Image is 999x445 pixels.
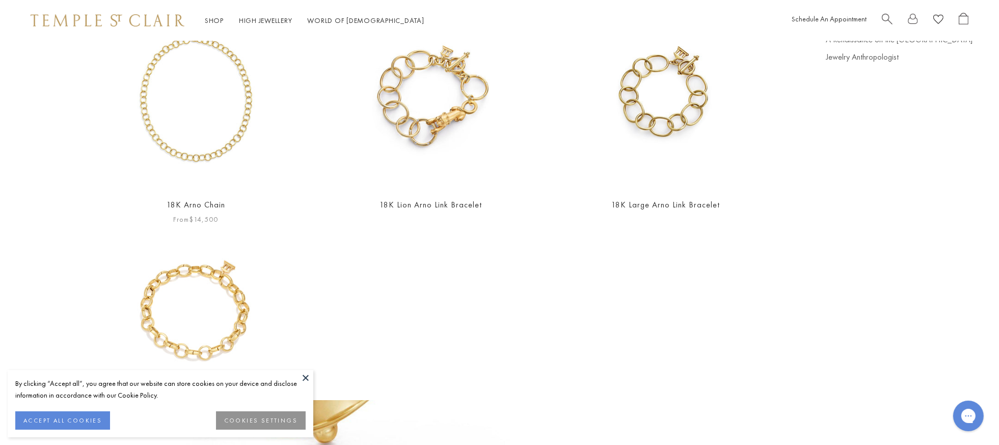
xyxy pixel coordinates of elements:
span: $14,500 [189,215,218,224]
img: 18K Temple Convertible Charm Bracelet [104,225,288,409]
a: 18K Large Arno Link Bracelet [611,199,720,210]
div: By clicking “Accept all”, you agree that our website can store cookies on your device and disclos... [15,378,306,401]
a: Schedule An Appointment [792,14,867,23]
a: N88810-ARNO18N88810-ARNO18 [104,6,288,190]
button: ACCEPT ALL COOKIES [15,411,110,430]
img: 18K Large Arno Link Bracelet [574,6,758,190]
iframe: Gorgias live chat messenger [948,397,989,435]
button: COOKIES SETTINGS [216,411,306,430]
a: Search [882,13,893,29]
a: ShopShop [205,16,224,25]
a: 18K Arno Chain [167,199,225,210]
a: High JewelleryHigh Jewellery [239,16,292,25]
img: Temple St. Clair [31,14,184,27]
a: World of [DEMOGRAPHIC_DATA]World of [DEMOGRAPHIC_DATA] [308,16,424,25]
a: 18K Lion Arno Link Bracelet [380,199,482,210]
a: Jewelry Anthropologist [826,51,974,63]
nav: Main navigation [205,14,424,27]
a: View Wishlist [933,13,943,29]
a: 18K Large Arno Link Bracelet18K Large Arno Link Bracelet [574,6,758,190]
span: From [173,214,218,225]
a: Open Shopping Bag [959,13,968,29]
img: N88810-ARNO18 [104,6,288,190]
img: 18K Lion Arno Link Bracelet [339,6,523,190]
